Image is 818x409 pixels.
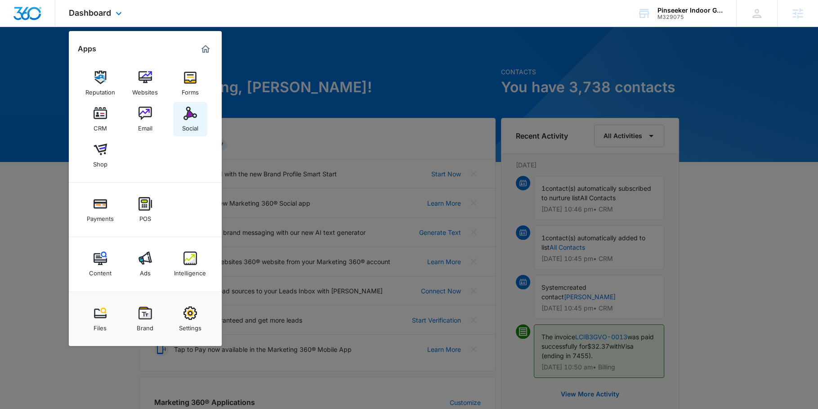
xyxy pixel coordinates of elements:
[128,66,162,100] a: Websites
[174,265,206,277] div: Intelligence
[83,138,117,172] a: Shop
[138,120,152,132] div: Email
[657,14,723,20] div: account id
[132,84,158,96] div: Websites
[69,8,111,18] span: Dashboard
[139,211,151,222] div: POS
[140,265,151,277] div: Ads
[94,120,107,132] div: CRM
[78,45,96,53] h2: Apps
[89,52,97,59] img: tab_keywords_by_traffic_grey.svg
[128,302,162,336] a: Brand
[14,23,22,31] img: website_grey.svg
[128,102,162,136] a: Email
[173,247,207,281] a: Intelligence
[179,320,201,332] div: Settings
[89,265,112,277] div: Content
[173,302,207,336] a: Settings
[93,156,107,168] div: Shop
[23,23,99,31] div: Domain: [DOMAIN_NAME]
[94,320,107,332] div: Files
[85,84,115,96] div: Reputation
[83,247,117,281] a: Content
[24,52,31,59] img: tab_domain_overview_orange.svg
[14,14,22,22] img: logo_orange.svg
[137,320,153,332] div: Brand
[182,84,199,96] div: Forms
[99,53,152,59] div: Keywords by Traffic
[198,42,213,56] a: Marketing 360® Dashboard
[657,7,723,14] div: account name
[87,211,114,222] div: Payments
[128,193,162,227] a: POS
[83,302,117,336] a: Files
[128,247,162,281] a: Ads
[25,14,44,22] div: v 4.0.25
[173,66,207,100] a: Forms
[83,193,117,227] a: Payments
[34,53,80,59] div: Domain Overview
[173,102,207,136] a: Social
[83,66,117,100] a: Reputation
[83,102,117,136] a: CRM
[182,120,198,132] div: Social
